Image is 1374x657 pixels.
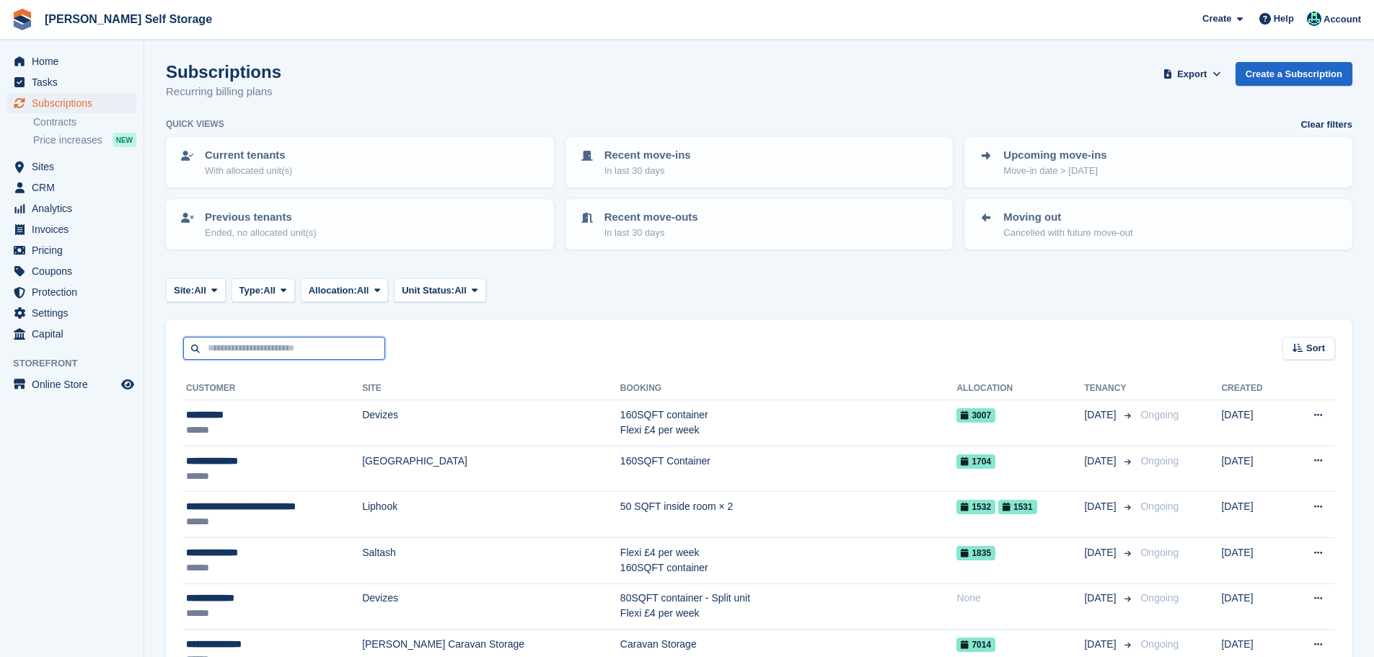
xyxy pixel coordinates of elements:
[956,408,995,423] span: 3007
[309,283,357,298] span: Allocation:
[620,583,957,630] td: 80SQFT container - Split unit Flexi £4 per week
[166,118,224,131] h6: Quick views
[1084,591,1119,606] span: [DATE]
[1202,12,1231,26] span: Create
[32,198,118,219] span: Analytics
[7,72,136,92] a: menu
[1084,407,1119,423] span: [DATE]
[167,138,552,186] a: Current tenants With allocated unit(s)
[620,537,957,583] td: Flexi £4 per week 160SQFT container
[205,226,317,240] p: Ended, no allocated unit(s)
[1236,62,1352,86] a: Create a Subscription
[1221,446,1287,492] td: [DATE]
[620,377,957,400] th: Booking
[7,198,136,219] a: menu
[32,261,118,281] span: Coupons
[362,400,620,446] td: Devizes
[33,115,136,129] a: Contracts
[166,84,281,100] p: Recurring billing plans
[7,261,136,281] a: menu
[32,240,118,260] span: Pricing
[1221,377,1287,400] th: Created
[454,283,467,298] span: All
[1084,377,1135,400] th: Tenancy
[567,200,952,248] a: Recent move-outs In last 30 days
[119,376,136,393] a: Preview store
[205,147,292,164] p: Current tenants
[956,454,995,469] span: 1704
[1177,67,1207,81] span: Export
[1084,545,1119,560] span: [DATE]
[7,219,136,239] a: menu
[7,324,136,344] a: menu
[1324,12,1361,27] span: Account
[1003,147,1106,164] p: Upcoming move-ins
[1003,164,1106,178] p: Move-in date > [DATE]
[1003,209,1132,226] p: Moving out
[32,93,118,113] span: Subscriptions
[32,72,118,92] span: Tasks
[1084,499,1119,514] span: [DATE]
[194,283,206,298] span: All
[174,283,194,298] span: Site:
[956,377,1084,400] th: Allocation
[232,278,295,302] button: Type: All
[166,278,226,302] button: Site: All
[7,156,136,177] a: menu
[1140,501,1179,512] span: Ongoing
[1140,547,1179,558] span: Ongoing
[301,278,389,302] button: Allocation: All
[362,492,620,538] td: Liphook
[7,303,136,323] a: menu
[956,500,995,514] span: 1532
[956,638,995,652] span: 7014
[32,282,118,302] span: Protection
[956,591,1084,606] div: None
[205,164,292,178] p: With allocated unit(s)
[1274,12,1294,26] span: Help
[12,9,33,30] img: stora-icon-8386f47178a22dfd0bd8f6a31ec36ba5ce8667c1dd55bd0f319d3a0aa187defe.svg
[167,200,552,248] a: Previous tenants Ended, no allocated unit(s)
[1140,592,1179,604] span: Ongoing
[604,164,691,178] p: In last 30 days
[1221,492,1287,538] td: [DATE]
[1221,400,1287,446] td: [DATE]
[7,177,136,198] a: menu
[1221,537,1287,583] td: [DATE]
[1140,409,1179,420] span: Ongoing
[7,51,136,71] a: menu
[1084,637,1119,652] span: [DATE]
[394,278,485,302] button: Unit Status: All
[362,537,620,583] td: Saltash
[205,209,317,226] p: Previous tenants
[604,209,698,226] p: Recent move-outs
[1300,118,1352,132] a: Clear filters
[604,226,698,240] p: In last 30 days
[7,240,136,260] a: menu
[620,400,957,446] td: 160SQFT container Flexi £4 per week
[966,200,1351,248] a: Moving out Cancelled with future move-out
[362,446,620,492] td: [GEOGRAPHIC_DATA]
[604,147,691,164] p: Recent move-ins
[1140,455,1179,467] span: Ongoing
[1307,12,1321,26] img: Jenna Kennedy
[7,374,136,394] a: menu
[13,356,144,371] span: Storefront
[33,133,102,147] span: Price increases
[32,156,118,177] span: Sites
[1306,341,1325,356] span: Sort
[32,324,118,344] span: Capital
[1140,638,1179,650] span: Ongoing
[166,62,281,81] h1: Subscriptions
[567,138,952,186] a: Recent move-ins In last 30 days
[620,492,957,538] td: 50 SQFT inside room × 2
[32,51,118,71] span: Home
[1084,454,1119,469] span: [DATE]
[362,377,620,400] th: Site
[32,303,118,323] span: Settings
[1161,62,1224,86] button: Export
[33,132,136,148] a: Price increases NEW
[620,446,957,492] td: 160SQFT Container
[402,283,454,298] span: Unit Status:
[998,500,1037,514] span: 1531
